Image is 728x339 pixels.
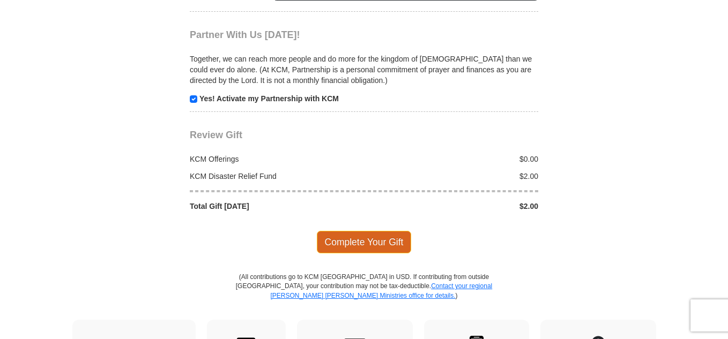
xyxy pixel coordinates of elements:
p: Together, we can reach more people and do more for the kingdom of [DEMOGRAPHIC_DATA] than we coul... [190,54,538,86]
strong: Yes! Activate my Partnership with KCM [199,94,339,103]
div: $2.00 [364,201,544,212]
div: KCM Offerings [184,154,365,164]
div: $0.00 [364,154,544,164]
p: (All contributions go to KCM [GEOGRAPHIC_DATA] in USD. If contributing from outside [GEOGRAPHIC_D... [235,273,493,319]
div: KCM Disaster Relief Fund [184,171,365,182]
a: Contact your regional [PERSON_NAME] [PERSON_NAME] Ministries office for details. [270,282,492,299]
span: Partner With Us [DATE]! [190,29,300,40]
div: $2.00 [364,171,544,182]
span: Complete Your Gift [317,231,412,253]
span: Review Gift [190,130,242,140]
div: Total Gift [DATE] [184,201,365,212]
